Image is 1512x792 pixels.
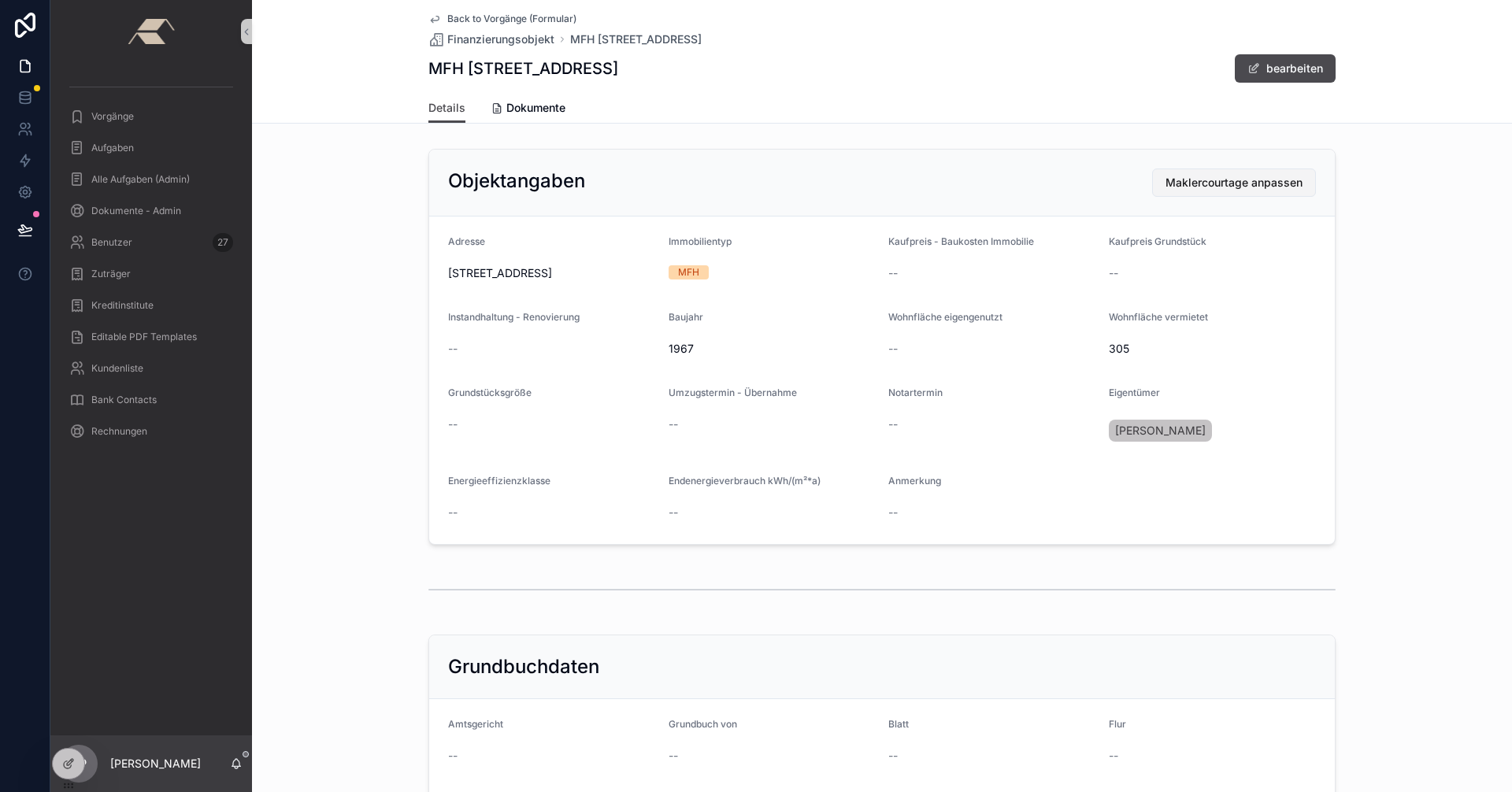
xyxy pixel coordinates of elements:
p: [PERSON_NAME] [110,756,201,772]
span: -- [888,265,898,281]
span: -- [448,748,458,764]
span: Alle Aufgaben (Admin) [91,173,190,186]
h2: Objektangaben [448,168,585,194]
a: Dokumente - Admin [60,197,243,225]
h1: MFH [STREET_ADDRESS] [428,57,618,80]
span: Endenergieverbrauch kWh/(m²*a) [669,475,821,487]
span: Kreditinstitute [91,299,154,312]
span: 305 [1109,341,1317,357]
button: bearbeiten [1235,54,1336,83]
span: Immobilientyp [669,235,732,247]
span: Dokumente - Admin [91,205,181,217]
span: -- [669,748,678,764]
span: Kaufpreis - Baukosten Immobilie [888,235,1034,247]
span: Amtsgericht [448,718,503,730]
a: Back to Vorgänge (Formular) [428,13,576,25]
a: MFH [STREET_ADDRESS] [570,31,702,47]
span: Kundenliste [91,362,143,375]
span: -- [888,748,898,764]
span: 1967 [669,341,876,357]
span: -- [669,505,678,520]
span: Instandhaltung - Renovierung [448,311,580,323]
span: -- [448,341,458,357]
div: MFH [678,265,699,279]
a: Kundenliste [60,354,243,383]
span: Anmerkung [888,475,941,487]
span: Umzugstermin - Übernahme [669,387,797,398]
span: Grundstücksgröße [448,387,532,398]
a: Details [428,94,465,124]
span: -- [888,505,898,520]
span: Editable PDF Templates [91,331,197,343]
span: Maklercourtage anpassen [1165,175,1303,191]
span: Dokumente [506,100,565,116]
span: Details [428,100,465,116]
span: Flur [1109,718,1126,730]
h2: Grundbuchdaten [448,654,599,679]
span: Zuträger [91,268,131,280]
span: -- [448,416,458,432]
span: Energieeffizienzklasse [448,475,550,487]
span: Kaufpreis Grundstück [1109,235,1206,247]
div: 27 [213,233,233,252]
span: -- [888,416,898,432]
span: Finanzierungsobjekt [447,31,554,47]
img: App logo [128,19,174,44]
a: Alle Aufgaben (Admin) [60,165,243,194]
span: -- [669,416,678,432]
span: Baujahr [669,311,703,323]
span: [STREET_ADDRESS] [448,265,552,281]
span: Blatt [888,718,909,730]
a: Zuträger [60,260,243,288]
div: scrollable content [50,63,252,466]
button: Maklercourtage anpassen [1152,168,1316,197]
a: Editable PDF Templates [60,323,243,351]
span: Back to Vorgänge (Formular) [447,13,576,25]
span: [PERSON_NAME] [1115,423,1206,439]
a: [PERSON_NAME] [1109,420,1212,442]
span: Rechnungen [91,425,147,438]
span: -- [888,341,898,357]
a: Kreditinstitute [60,291,243,320]
span: Notartermin [888,387,943,398]
span: -- [448,505,458,520]
span: Vorgänge [91,110,134,123]
span: Adresse [448,235,485,247]
a: Rechnungen [60,417,243,446]
a: Aufgaben [60,134,243,162]
span: Wohnfläche vermietet [1109,311,1208,323]
span: -- [1109,748,1118,764]
span: Grundbuch von [669,718,737,730]
span: Wohnfläche eigengenutzt [888,311,1002,323]
a: Finanzierungsobjekt [428,31,554,47]
span: -- [1109,265,1118,281]
a: Dokumente [491,94,565,125]
span: Benutzer [91,236,132,249]
span: Eigentümer [1109,387,1160,398]
a: Benutzer27 [60,228,243,257]
span: Aufgaben [91,142,134,154]
span: Bank Contacts [91,394,157,406]
a: Vorgänge [60,102,243,131]
a: Bank Contacts [60,386,243,414]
